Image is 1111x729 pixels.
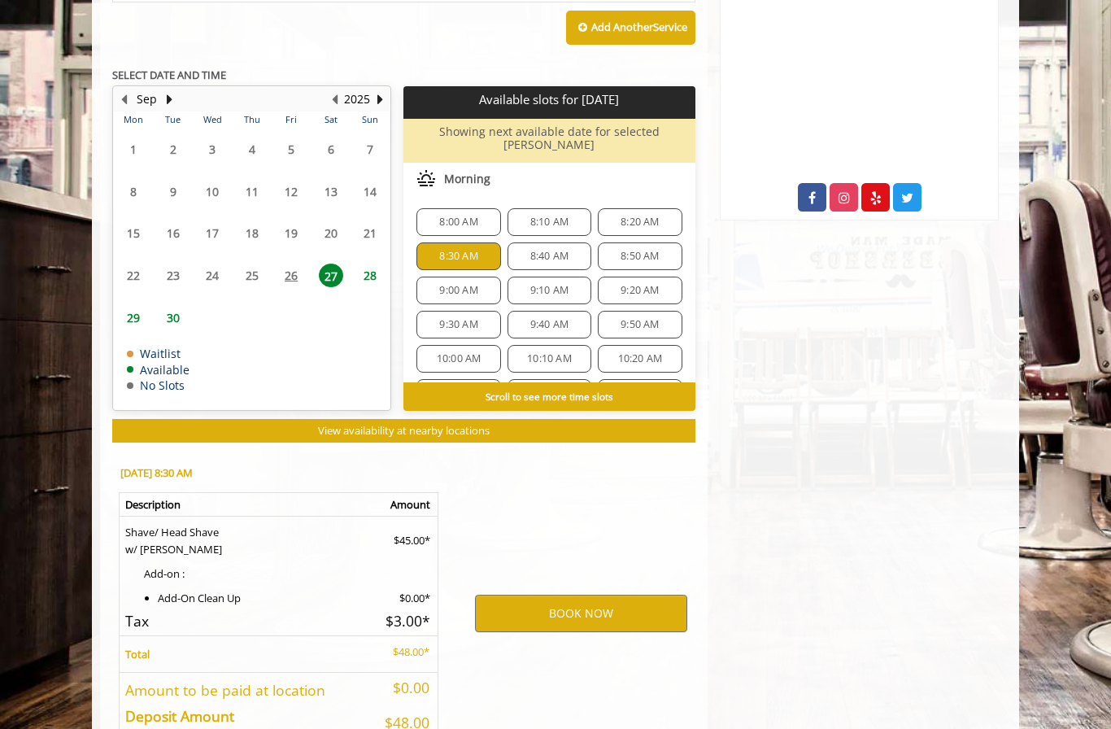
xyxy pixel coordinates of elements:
div: 8:50 AM [598,242,682,270]
button: Sep [137,90,157,108]
h6: Showing next available date for selected [PERSON_NAME] [410,125,688,151]
span: 8:00 AM [439,216,477,229]
span: 9:40 AM [530,318,569,331]
div: 8:00 AM [416,208,500,236]
div: 9:50 AM [598,311,682,338]
span: 8:30 AM [439,250,477,263]
b: Total [125,647,150,661]
td: Shave/ Head Shave w/ [PERSON_NAME] [120,516,370,557]
button: View availability at nearby locations [112,419,695,443]
span: 10:10 AM [527,352,572,365]
b: SELECT DATE AND TIME [112,68,226,82]
th: Tue [153,111,192,128]
span: 9:30 AM [439,318,477,331]
th: Wed [193,111,232,128]
div: 9:10 AM [508,277,591,304]
td: Add-on : [120,558,370,583]
b: Scroll to see more time slots [486,390,613,403]
span: 28 [358,264,382,287]
div: 9:30 AM [416,311,500,338]
th: Mon [114,111,153,128]
li: Add-On Clean Up [158,590,363,607]
div: 9:00 AM [416,277,500,304]
div: 10:30 AM [416,379,500,407]
th: Fri [272,111,311,128]
span: 9:10 AM [530,284,569,297]
b: Add Another Service [591,20,687,34]
div: 10:40 AM [508,379,591,407]
th: Sat [311,111,350,128]
h5: $3.00* [375,613,430,629]
td: Select day27 [311,255,350,297]
td: No Slots [127,379,190,391]
span: 9:20 AM [621,284,659,297]
td: Select day30 [153,296,192,338]
span: View availability at nearby locations [318,423,490,438]
td: Available [127,364,190,376]
span: 8:40 AM [530,250,569,263]
td: Select day28 [351,255,390,297]
div: 8:20 AM [598,208,682,236]
h5: Tax [125,613,363,629]
span: 30 [161,306,185,330]
button: Previous Year [328,90,341,108]
div: 9:20 AM [598,277,682,304]
th: Thu [232,111,271,128]
div: 8:30 AM [416,242,500,270]
span: 8:10 AM [530,216,569,229]
td: Select day29 [114,296,153,338]
span: 29 [121,306,146,330]
b: Description [125,497,181,512]
div: 10:00 AM [416,345,500,373]
span: 10:20 AM [618,352,663,365]
button: Next Year [373,90,386,108]
button: 2025 [344,90,370,108]
b: Amount [390,497,430,512]
button: Add AnotherService [566,11,695,45]
button: Next Month [163,90,176,108]
span: 8:50 AM [621,250,659,263]
th: Sun [351,111,390,128]
span: 8:20 AM [621,216,659,229]
div: 8:40 AM [508,242,591,270]
span: 27 [319,264,343,287]
div: 8:10 AM [508,208,591,236]
div: 10:50 AM [598,379,682,407]
h5: $0.00 [375,680,430,696]
div: 10:10 AM [508,345,591,373]
b: Deposit Amount [125,706,234,726]
td: $45.00* [369,516,438,557]
span: 9:00 AM [439,284,477,297]
td: Waitlist [127,347,190,360]
div: 9:40 AM [508,311,591,338]
p: Available slots for [DATE] [410,93,688,107]
img: morning slots [416,169,436,189]
p: $48.00* [375,644,430,661]
button: BOOK NOW [475,595,687,632]
div: 10:20 AM [598,345,682,373]
h5: Amount to be paid at location [125,683,363,698]
button: Previous Month [117,90,130,108]
span: 10:00 AM [437,352,481,365]
td: $0.00* [369,582,438,606]
b: [DATE] 8:30 AM [120,465,193,480]
span: Morning [444,172,490,186]
span: 9:50 AM [621,318,659,331]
